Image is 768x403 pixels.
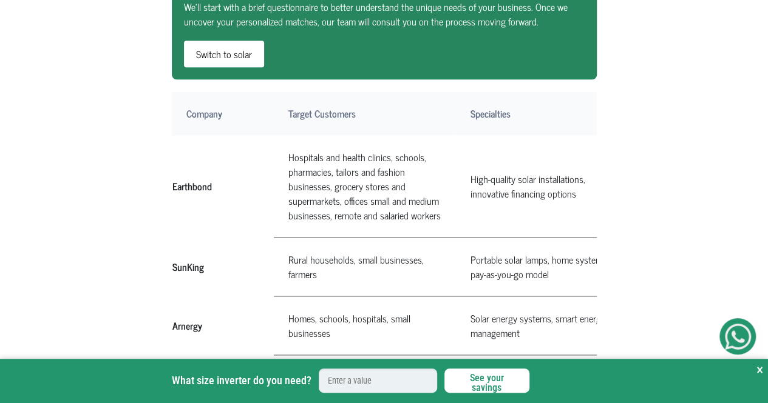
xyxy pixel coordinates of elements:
[756,359,763,381] button: Close Sticky CTA
[172,92,274,135] th: Company
[725,324,751,350] img: Get Started On Earthbond Via Whatsapp
[274,296,456,355] td: Homes, schools, hospitals, small businesses
[456,92,638,135] th: Specialties
[172,296,274,355] th: Arnergy
[456,296,638,355] td: Solar energy systems, smart energy management
[184,41,264,67] a: Switch to solar
[274,92,456,135] th: Target Customers
[172,237,274,296] th: SunKing
[172,135,274,238] th: Earthbond
[274,237,456,296] td: Rural households, small businesses, farmers
[444,368,529,393] button: See your savings
[274,135,456,238] td: Hospitals and health clinics, schools, pharmacies, tailors and fashion businesses, grocery stores...
[456,135,638,238] td: High-quality solar installations, innovative financing options
[319,368,437,393] input: Enter a value
[456,237,638,296] td: Portable solar lamps, home systems, pay-as-you-go model
[172,373,311,388] label: What size inverter do you need?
